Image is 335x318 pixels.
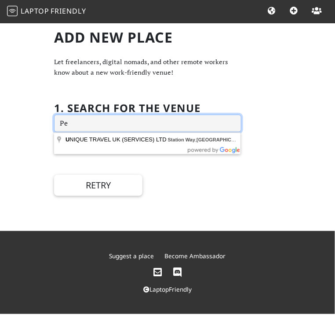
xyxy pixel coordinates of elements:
span: Station Way [168,137,196,142]
img: LaptopFriendly [7,6,18,16]
p: Let freelancers, digital nomads, and other remote workers know about a new work-friendly venue! [54,56,241,77]
a: Suggest a place [109,252,154,260]
span: NIQUE TRAVEL UK (SERVICES) LTD [66,136,168,143]
button: Retry [54,175,142,196]
h1: Add new Place [54,29,241,46]
span: U [66,136,69,143]
span: [GEOGRAPHIC_DATA] [197,137,248,142]
a: Become Ambassador [165,252,226,260]
a: LaptopFriendly LaptopFriendly [7,4,86,19]
span: , , [GEOGRAPHIC_DATA] [168,137,325,142]
span: Laptop [21,6,49,16]
input: Enter a location [54,115,241,132]
h2: 1. Search for the venue [54,102,200,115]
span: Friendly [51,6,86,16]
